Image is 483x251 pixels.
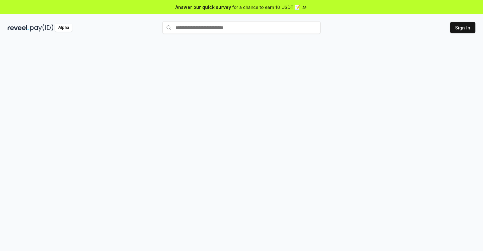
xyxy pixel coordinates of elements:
[175,4,231,10] span: Answer our quick survey
[232,4,300,10] span: for a chance to earn 10 USDT 📝
[55,24,72,32] div: Alpha
[8,24,29,32] img: reveel_dark
[30,24,53,32] img: pay_id
[450,22,475,33] button: Sign In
